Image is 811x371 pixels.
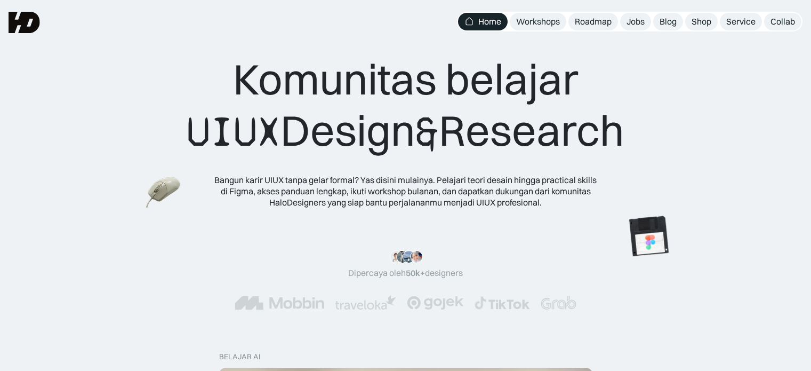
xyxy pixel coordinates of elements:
[478,16,501,27] div: Home
[406,267,425,278] span: 50k+
[653,13,683,30] a: Blog
[620,13,651,30] a: Jobs
[726,16,756,27] div: Service
[415,106,439,157] span: &
[685,13,718,30] a: Shop
[575,16,612,27] div: Roadmap
[568,13,618,30] a: Roadmap
[187,53,624,157] div: Komunitas belajar Design Research
[348,267,463,279] div: Dipercaya oleh designers
[510,13,566,30] a: Workshops
[458,13,508,30] a: Home
[516,16,560,27] div: Workshops
[660,16,677,27] div: Blog
[764,13,801,30] a: Collab
[692,16,711,27] div: Shop
[219,352,260,361] div: belajar ai
[720,13,762,30] a: Service
[770,16,795,27] div: Collab
[187,106,280,157] span: UIUX
[214,175,598,208] div: Bangun karir UIUX tanpa gelar formal? Yas disini mulainya. Pelajari teori desain hingga practical...
[627,16,645,27] div: Jobs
